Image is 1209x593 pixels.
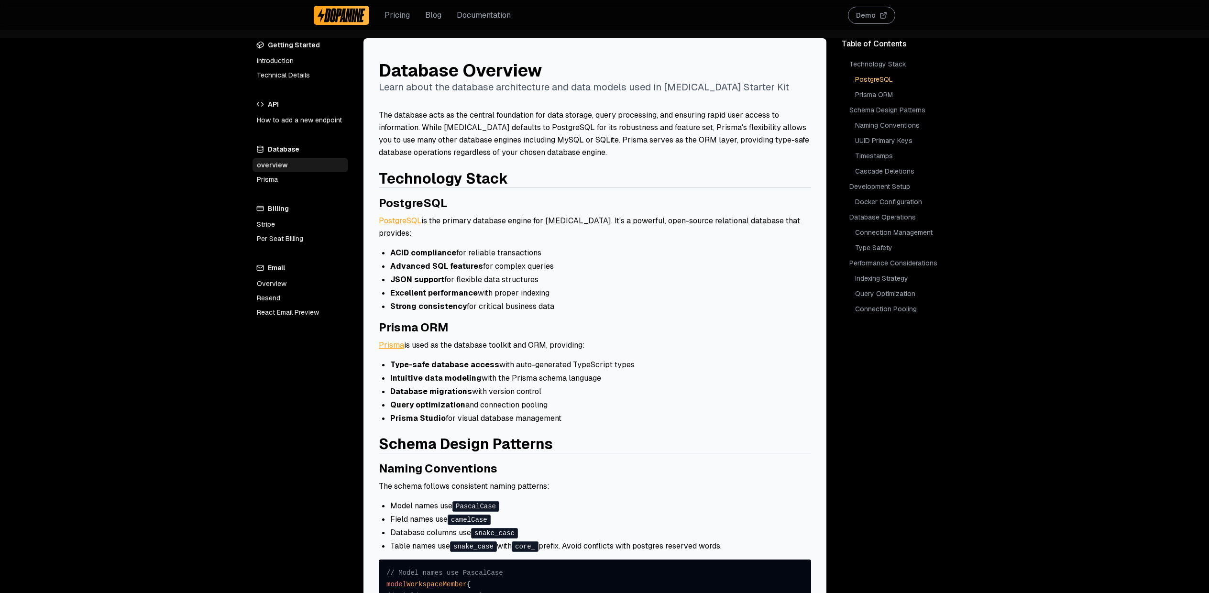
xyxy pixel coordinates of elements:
[450,541,497,552] code: snake_case
[253,113,348,127] a: How to add a new endpoint
[253,305,348,319] a: React Email Preview
[390,386,811,397] li: with version control
[253,261,348,275] h4: Email
[379,320,448,335] a: Prisma ORM
[853,226,956,239] a: Connection Management
[457,10,511,21] a: Documentation
[390,413,446,423] strong: Prisma Studio
[390,527,811,538] li: Database columns use
[853,287,956,300] a: Query Optimization
[379,215,811,240] p: is the primary database engine for [MEDICAL_DATA]. It's a powerful, open-source relational databa...
[253,202,348,215] h4: Billing
[853,88,956,101] a: Prisma ORM
[379,61,811,80] h1: Database Overview
[379,169,508,188] a: Technology Stack
[386,581,407,588] span: model
[853,134,956,147] a: UUID Primary Keys
[853,195,956,209] a: Docker Configuration
[253,231,348,246] a: Per Seat Billing
[379,340,404,350] a: Prisma
[390,399,811,411] li: and connection pooling
[379,480,811,493] p: The schema follows consistent naming patterns:
[253,54,348,68] a: Introduction
[853,73,956,86] a: PostgreSQL
[379,435,553,453] a: Schema Design Patterns
[842,38,956,50] div: Table of Contents
[847,256,956,270] a: Performance Considerations
[448,515,491,525] code: camelCase
[386,569,503,577] span: // Model names use PascalCase
[253,172,348,187] a: Prisma
[379,109,811,159] p: The database acts as the central foundation for data storage, query processing, and ensuring rapi...
[390,373,482,383] strong: Intuitive data modeling
[853,272,956,285] a: Indexing Strategy
[848,7,895,24] button: Demo
[407,581,467,588] span: WorkspaceMember
[390,261,811,272] li: for complex queries
[390,247,811,259] li: for reliable transactions
[385,10,410,21] a: Pricing
[390,274,811,286] li: for flexible data structures
[390,301,811,312] li: for critical business data
[379,216,421,226] a: PostgreSQL
[253,158,348,172] a: overview
[253,98,348,111] h4: API
[853,165,956,178] a: Cascade Deletions
[253,38,348,52] h4: Getting Started
[390,386,472,396] strong: Database migrations
[452,501,499,512] code: PascalCase
[379,196,447,210] a: PostgreSQL
[847,210,956,224] a: Database Operations
[853,241,956,254] a: Type Safety
[314,6,369,25] a: Dopamine
[390,359,811,371] li: with auto-generated TypeScript types
[390,373,811,384] li: with the Prisma schema language
[390,275,444,285] strong: JSON support
[853,302,956,316] a: Connection Pooling
[512,541,539,552] code: core_
[390,261,483,271] strong: Advanced SQL features
[853,119,956,132] a: Naming Conventions
[253,217,348,231] a: Stripe
[853,149,956,163] a: Timestamps
[390,288,478,298] strong: Excellent performance
[318,8,365,23] img: Dopamine
[847,103,956,117] a: Schema Design Patterns
[390,287,811,299] li: with proper indexing
[390,514,811,525] li: Field names use
[390,301,467,311] strong: Strong consistency
[253,143,348,156] h4: Database
[425,10,441,21] a: Blog
[390,248,456,258] strong: ACID compliance
[253,291,348,305] a: Resend
[847,57,956,71] a: Technology Stack
[471,528,518,538] code: snake_case
[390,413,811,424] li: for visual database management
[390,400,465,410] strong: Query optimization
[379,80,811,94] p: Learn about the database architecture and data models used in [MEDICAL_DATA] Starter Kit
[847,180,956,193] a: Development Setup
[379,339,811,351] p: is used as the database toolkit and ORM, providing:
[253,276,348,291] a: Overview
[390,360,499,370] strong: Type-safe database access
[467,581,471,588] span: {
[379,461,497,476] a: Naming Conventions
[390,500,811,512] li: Model names use
[253,68,348,82] a: Technical Details
[390,540,811,552] li: Table names use with prefix. Avoid conflicts with postgres reserved words.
